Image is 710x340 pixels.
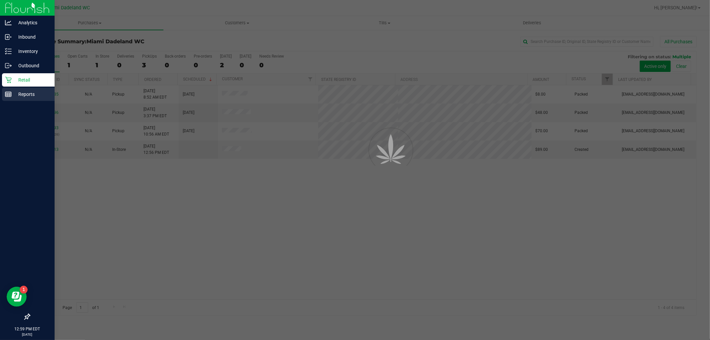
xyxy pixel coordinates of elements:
[12,47,52,55] p: Inventory
[12,62,52,70] p: Outbound
[3,326,52,332] p: 12:59 PM EDT
[7,287,27,307] iframe: Resource center
[12,76,52,84] p: Retail
[5,34,12,40] inline-svg: Inbound
[3,332,52,337] p: [DATE]
[5,48,12,55] inline-svg: Inventory
[5,19,12,26] inline-svg: Analytics
[5,77,12,83] inline-svg: Retail
[12,90,52,98] p: Reports
[5,62,12,69] inline-svg: Outbound
[12,33,52,41] p: Inbound
[20,286,28,294] iframe: Resource center unread badge
[12,19,52,27] p: Analytics
[5,91,12,98] inline-svg: Reports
